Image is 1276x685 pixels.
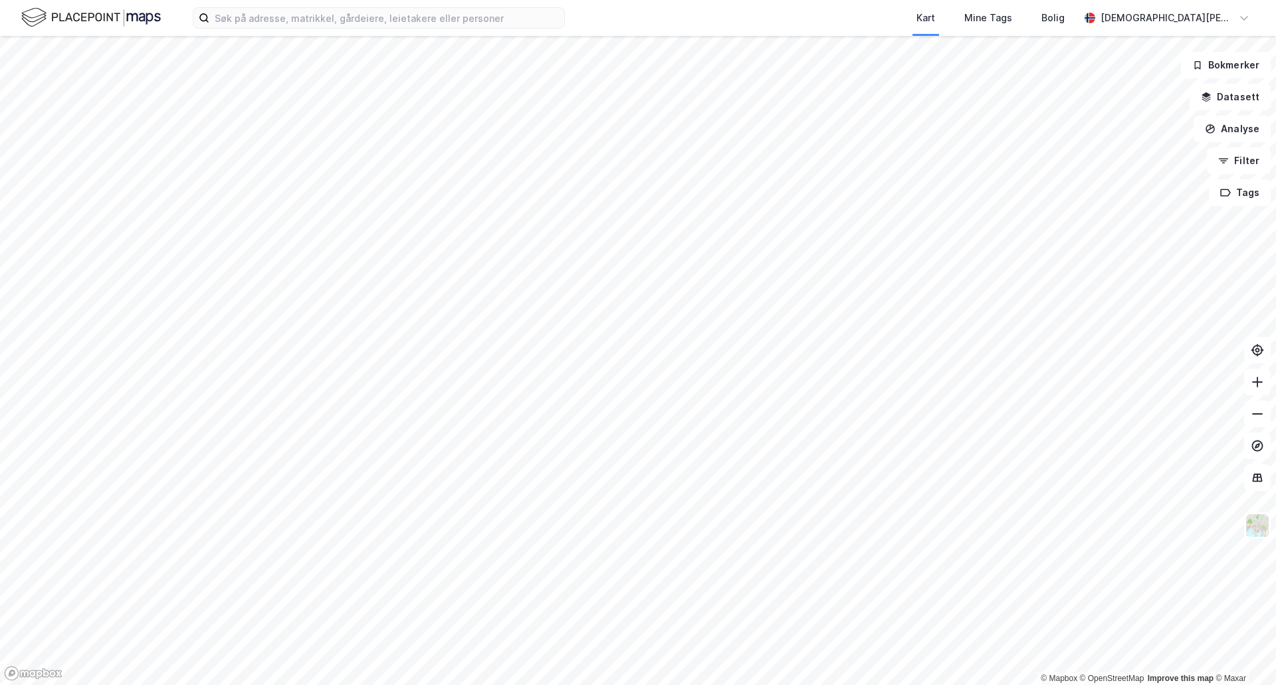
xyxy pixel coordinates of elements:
[1080,674,1144,683] a: OpenStreetMap
[1148,674,1214,683] a: Improve this map
[964,10,1012,26] div: Mine Tags
[1041,10,1065,26] div: Bolig
[916,10,935,26] div: Kart
[1207,147,1271,174] button: Filter
[1181,52,1271,78] button: Bokmerker
[1209,179,1271,206] button: Tags
[1194,116,1271,142] button: Analyse
[1210,621,1276,685] iframe: Chat Widget
[4,666,62,681] a: Mapbox homepage
[1210,621,1276,685] div: Kontrollprogram for chat
[21,6,161,29] img: logo.f888ab2527a4732fd821a326f86c7f29.svg
[1245,513,1270,538] img: Z
[1041,674,1077,683] a: Mapbox
[1101,10,1233,26] div: [DEMOGRAPHIC_DATA][PERSON_NAME]
[1190,84,1271,110] button: Datasett
[209,8,564,28] input: Søk på adresse, matrikkel, gårdeiere, leietakere eller personer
